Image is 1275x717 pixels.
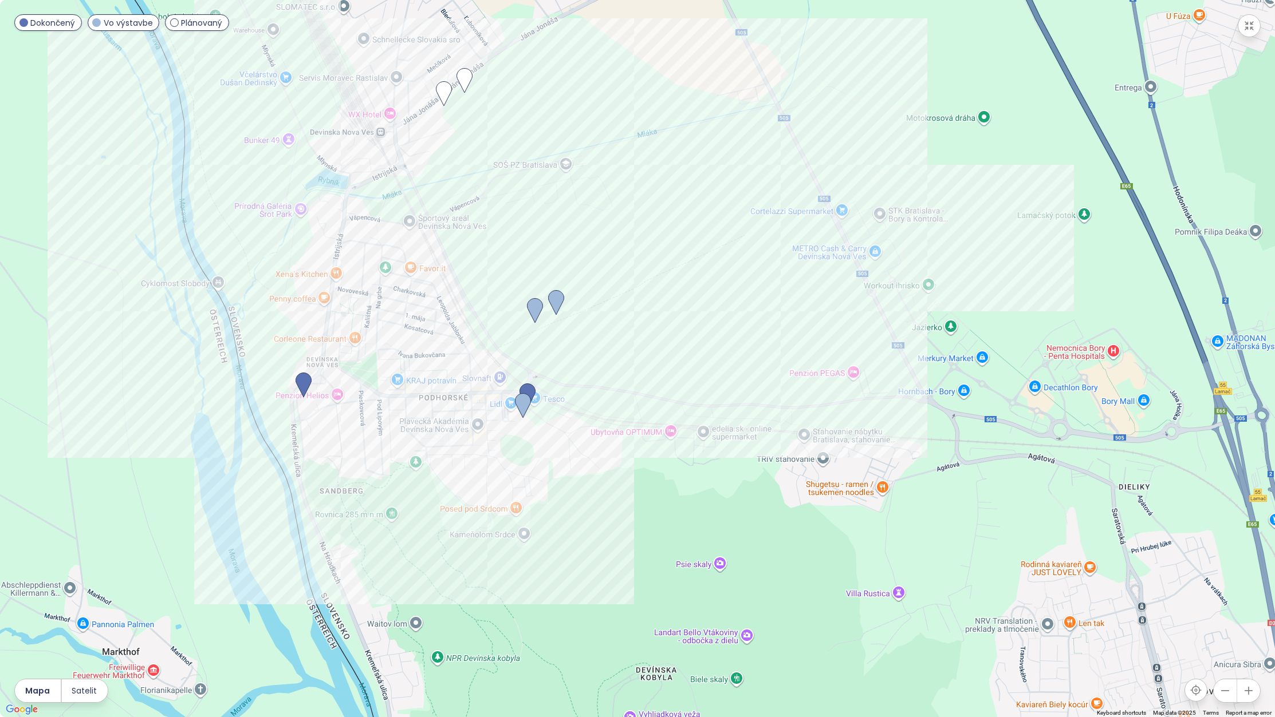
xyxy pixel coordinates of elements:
[62,679,108,702] button: Satelit
[26,684,50,697] span: Mapa
[15,679,61,702] button: Mapa
[31,17,76,29] span: Dokončený
[1226,710,1272,716] a: Report a map error
[1203,710,1219,716] a: Terms (opens in new tab)
[72,684,97,697] span: Satelit
[3,702,41,717] a: Open this area in Google Maps (opens a new window)
[3,702,41,717] img: Google
[182,17,223,29] span: Plánovaný
[104,17,153,29] span: Vo výstavbe
[1097,709,1146,717] button: Keyboard shortcuts
[1153,710,1196,716] span: Map data ©2025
